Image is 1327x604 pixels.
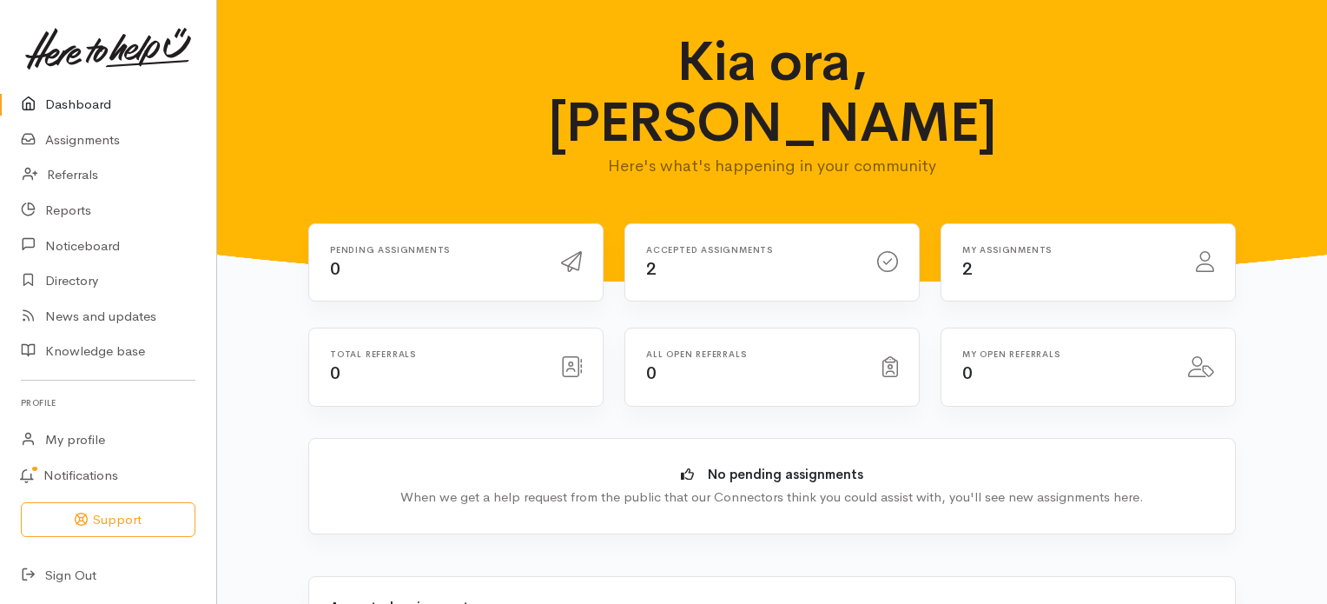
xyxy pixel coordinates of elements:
h6: My assignments [962,245,1175,255]
h1: Kia ora, [PERSON_NAME] [516,31,1029,154]
span: 0 [646,362,657,384]
div: When we get a help request from the public that our Connectors think you could assist with, you'l... [335,488,1209,508]
h6: My open referrals [962,349,1167,359]
h6: Pending assignments [330,245,540,255]
span: 0 [962,362,973,384]
b: No pending assignments [708,466,863,482]
span: 0 [330,258,340,280]
span: 2 [962,258,973,280]
h6: Accepted assignments [646,245,856,255]
h6: Profile [21,391,195,415]
p: Here's what's happening in your community [516,154,1029,178]
span: 0 [330,362,340,384]
button: Support [21,502,195,538]
h6: All open referrals [646,349,862,359]
h6: Total referrals [330,349,540,359]
span: 2 [646,258,657,280]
